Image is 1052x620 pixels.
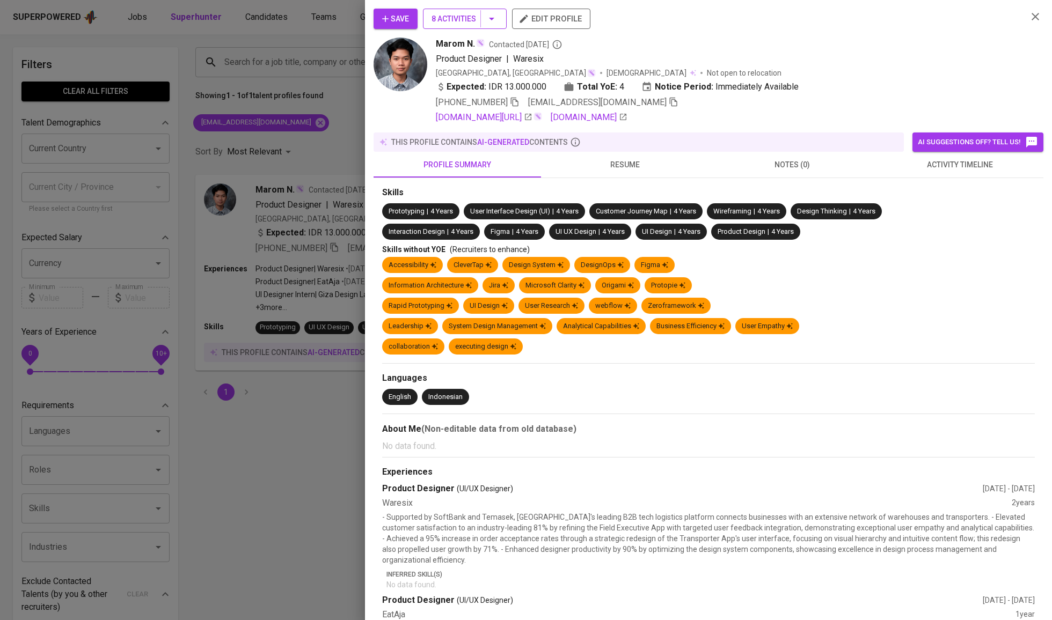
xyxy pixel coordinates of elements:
span: 4 Years [771,227,794,235]
span: | [512,227,514,237]
div: webflow [595,301,631,311]
span: [EMAIL_ADDRESS][DOMAIN_NAME] [528,97,667,107]
span: AI suggestions off? Tell us! [918,136,1038,149]
span: activity timeline [882,158,1037,172]
div: Product Designer [382,594,983,607]
span: | [768,227,769,237]
div: Origami [602,281,634,291]
span: Marom N. [436,38,475,50]
button: edit profile [512,9,590,29]
span: AI-generated [477,138,529,146]
span: (Recruiters to enhance) [450,245,530,254]
p: Not open to relocation [707,68,781,78]
svg: By Batam recruiter [552,39,562,50]
div: CleverTap [454,260,492,270]
div: Waresix [382,497,1012,510]
span: Contacted [DATE] [489,39,562,50]
img: magic_wand.svg [476,39,485,47]
span: 4 Years [678,227,700,235]
span: 4 Years [757,207,780,215]
span: (UI/UX Designer) [457,595,513,606]
span: 8 Activities [432,12,498,26]
span: profile summary [380,158,535,172]
div: Languages [382,372,1035,385]
span: Design Thinking [797,207,847,215]
div: Accessibility [389,260,436,270]
div: User Research [525,301,578,311]
span: | [849,206,851,217]
span: Product Designer [436,54,502,64]
span: Save [382,12,409,26]
span: Customer Journey Map [596,207,668,215]
span: | [598,227,600,237]
div: English [389,392,411,402]
div: Jira [489,281,508,291]
div: Zeroframework [648,301,704,311]
b: Notice Period: [655,80,713,93]
span: Wireframing [713,207,751,215]
div: IDR 13.000.000 [436,80,546,93]
span: Figma [491,227,510,235]
p: No data found. [386,579,1035,590]
a: [DOMAIN_NAME][URL] [436,111,532,124]
div: Product Designer [382,483,983,495]
span: 4 Years [451,227,473,235]
div: Analytical Capabilities [563,321,639,331]
span: UI UX Design [556,227,596,235]
span: 4 [619,80,624,93]
div: System Design Management [449,321,546,331]
span: notes (0) [715,158,870,172]
p: No data found. [382,440,1035,453]
span: 4 Years [853,207,875,215]
div: Indonesian [428,392,463,402]
div: Immediately Available [641,80,799,93]
div: collaboration [389,342,438,352]
div: Leadership [389,321,432,331]
p: this profile contains contents [391,137,568,147]
span: [DEMOGRAPHIC_DATA] [607,68,688,78]
span: | [552,206,554,217]
img: magic_wand.svg [534,112,542,121]
img: magic_wand.svg [587,69,596,77]
span: [PHONE_NUMBER] [436,97,508,107]
b: Expected: [447,80,486,93]
div: Protopie [651,281,685,291]
button: Save [374,9,418,29]
span: Skills without YOE [382,245,445,254]
span: Waresix [513,54,544,64]
span: (UI/UX Designer) [457,483,513,494]
div: Information Architecture [389,281,472,291]
div: Skills [382,187,1035,199]
span: 4 Years [516,227,538,235]
a: edit profile [512,14,590,23]
span: Product Design [718,227,765,235]
span: User Interface Design (UI) [470,207,550,215]
a: [DOMAIN_NAME] [551,111,627,124]
div: 2 years [1012,497,1035,510]
span: | [670,206,671,217]
button: 8 Activities [423,9,507,29]
p: Inferred Skill(s) [386,570,1035,579]
div: UI Design [470,301,508,311]
span: 4 Years [556,207,579,215]
div: Rapid Prototyping [389,301,452,311]
b: (Non-editable data from old database) [421,424,576,434]
span: Interaction Design [389,227,445,235]
span: | [447,227,449,237]
div: [DATE] - [DATE] [983,483,1035,494]
span: 4 Years [430,207,453,215]
b: Total YoE: [577,80,617,93]
span: resume [547,158,702,172]
span: | [754,206,755,217]
div: Figma [641,260,668,270]
span: edit profile [521,12,582,26]
div: Microsoft Clarity [525,281,585,291]
span: | [427,206,428,217]
span: UI Design [642,227,672,235]
div: Design System [509,260,564,270]
p: - Supported by SoftBank and Temasek, [GEOGRAPHIC_DATA]'s leading B2B tech logistics platform conn... [382,512,1035,565]
div: executing design [455,342,516,352]
button: AI suggestions off? Tell us! [912,132,1043,152]
div: User Empathy [742,321,793,331]
span: 4 Years [674,207,696,215]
